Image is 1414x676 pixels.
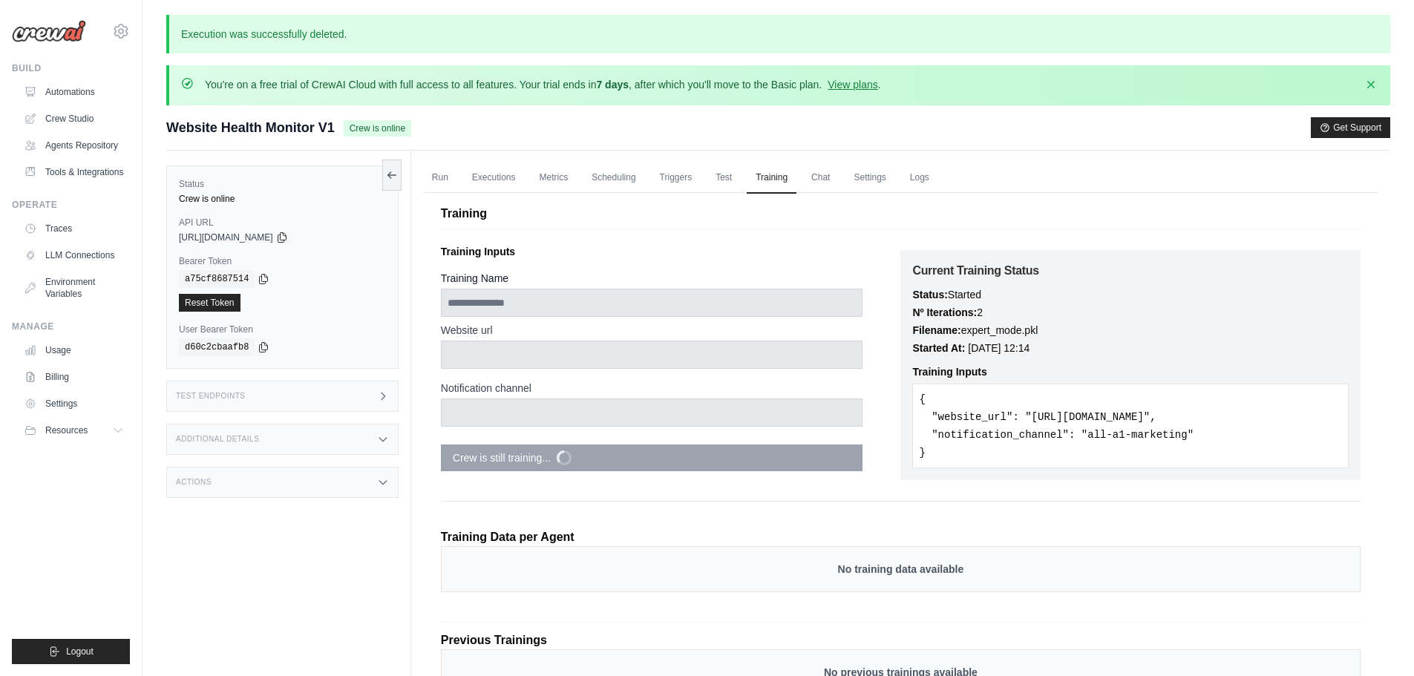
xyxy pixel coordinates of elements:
strong: Status: [912,289,947,301]
strong: Started At: [912,342,965,354]
h3: Current Training Status [912,262,1349,280]
a: LLM Connections [18,243,130,267]
a: Billing [18,365,130,389]
a: Agents Repository [18,134,130,157]
label: API URL [179,217,386,229]
label: Website url [441,323,863,338]
p: No training data available [456,562,1345,577]
a: Training [747,163,796,194]
a: Reset Token [179,294,240,312]
time: October 5, 2025 at 12:14 IST [968,342,1030,354]
a: Automations [18,80,130,104]
label: User Bearer Token [179,324,386,335]
a: Triggers [651,163,701,194]
button: Get Support [1311,117,1390,138]
label: Notification channel [441,381,863,396]
a: Settings [18,392,130,416]
h3: Actions [176,478,212,487]
p: You're on a free trial of CrewAI Cloud with full access to all features. Your trial ends in , aft... [205,77,881,92]
p: Training [441,205,1361,223]
code: d60c2cbaafb8 [179,338,255,356]
a: Settings [845,163,894,194]
div: Build [12,62,130,74]
p: expert_mode.pkl [912,321,1349,339]
a: Crew Studio [18,107,130,131]
a: Environment Variables [18,270,130,306]
span: [URL][DOMAIN_NAME] [179,232,273,243]
p: Training Inputs [441,244,901,259]
a: Traces [18,217,130,240]
span: Website Health Monitor V1 [166,117,335,138]
a: Tools & Integrations [18,160,130,184]
a: Run [423,163,457,194]
pre: { "website_url": "[URL][DOMAIN_NAME]", "notification_channel": "all-a1-marketing" } [912,384,1349,468]
p: Execution was successfully deleted. [166,15,1390,53]
label: Status [179,178,386,190]
button: Logout [12,639,130,664]
p: 2 [912,303,1349,321]
span: Resources [45,424,88,436]
div: Manage [12,321,130,332]
h3: Test Endpoints [176,392,246,401]
a: Test [707,163,741,194]
a: Chat [802,163,839,194]
a: View plans [828,79,877,91]
p: Previous Trainings [441,631,1361,649]
img: Logo [12,20,86,42]
label: Bearer Token [179,255,386,267]
strong: 7 days [596,79,629,91]
a: Scheduling [583,163,644,194]
a: Usage [18,338,130,362]
a: Metrics [531,163,577,194]
label: Training Name [441,271,863,286]
a: Logs [901,163,938,194]
button: Crew is still training... [441,444,863,471]
a: Executions [463,163,525,194]
strong: Training Inputs [912,366,986,378]
strong: Filename: [912,324,960,336]
div: Operate [12,199,130,211]
span: Logout [66,646,94,657]
code: a75cf8687514 [179,270,255,288]
h3: Additional Details [176,435,259,444]
p: Training Data per Agent [441,528,575,546]
p: Started [912,286,1349,303]
div: Crew is online [179,193,386,205]
button: Resources [18,419,130,442]
span: Crew is online [344,120,411,137]
strong: Nº Iterations: [912,306,977,318]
